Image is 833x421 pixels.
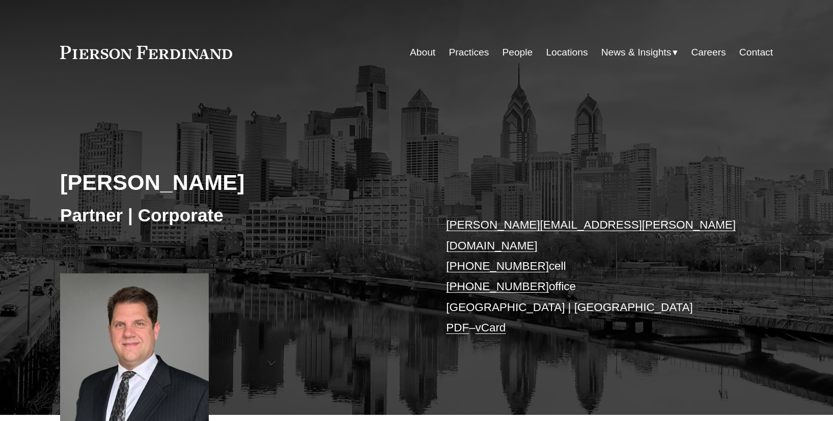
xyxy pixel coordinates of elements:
[446,260,549,272] a: [PHONE_NUMBER]
[546,43,588,62] a: Locations
[601,43,678,62] a: folder dropdown
[449,43,489,62] a: Practices
[446,215,743,338] p: cell office [GEOGRAPHIC_DATA] | [GEOGRAPHIC_DATA] –
[446,218,736,251] a: [PERSON_NAME][EMAIL_ADDRESS][PERSON_NAME][DOMAIN_NAME]
[410,43,435,62] a: About
[739,43,773,62] a: Contact
[476,321,506,334] a: vCard
[446,321,469,334] a: PDF
[691,43,726,62] a: Careers
[60,204,416,227] h3: Partner | Corporate
[446,280,549,293] a: [PHONE_NUMBER]
[502,43,533,62] a: People
[601,44,672,62] span: News & Insights
[60,169,416,195] h2: [PERSON_NAME]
